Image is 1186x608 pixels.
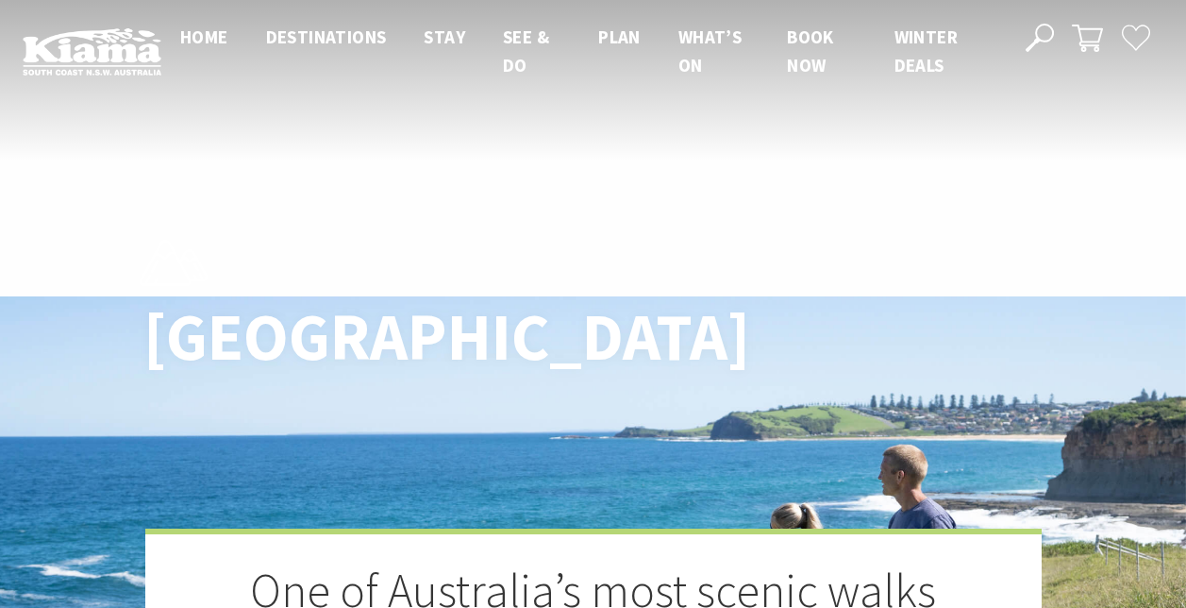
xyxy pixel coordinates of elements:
[787,25,834,76] span: Book now
[23,27,161,76] img: Kiama Logo
[503,25,549,76] span: See & Do
[143,301,677,374] h1: [GEOGRAPHIC_DATA]
[894,25,958,76] span: Winter Deals
[180,25,228,48] span: Home
[266,25,387,48] span: Destinations
[598,25,641,48] span: Plan
[678,25,742,76] span: What’s On
[424,25,465,48] span: Stay
[161,23,1004,80] nav: Main Menu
